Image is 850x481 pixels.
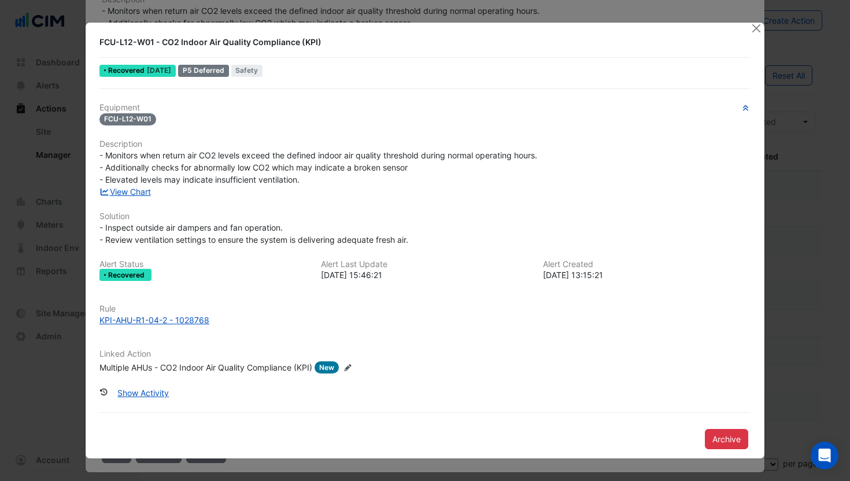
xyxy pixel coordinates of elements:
[321,269,529,281] div: [DATE] 15:46:21
[99,36,737,48] div: FCU-L12-W01 - CO2 Indoor Air Quality Compliance (KPI)
[750,23,762,35] button: Close
[343,364,352,372] fa-icon: Edit Linked Action
[315,361,339,373] span: New
[811,442,838,469] div: Open Intercom Messenger
[99,139,751,149] h6: Description
[705,429,748,449] button: Archive
[108,272,147,279] span: Recovered
[321,260,529,269] h6: Alert Last Update
[99,223,408,245] span: - Inspect outside air dampers and fan operation. - Review ventilation settings to ensure the syst...
[99,361,312,373] div: Multiple AHUs - CO2 Indoor Air Quality Compliance (KPI)
[99,314,209,326] div: KPI-AHU-R1-04-2 - 1028768
[110,383,176,403] button: Show Activity
[147,66,171,75] span: Wed 24-Sep-2025 15:46 AEST
[99,150,539,184] span: - Monitors when return air CO2 levels exceed the defined indoor air quality threshold during norm...
[108,67,147,74] span: Recovered
[99,260,307,269] h6: Alert Status
[99,187,151,197] a: View Chart
[99,304,751,314] h6: Rule
[543,269,751,281] div: [DATE] 13:15:21
[99,212,751,221] h6: Solution
[178,65,229,77] div: P5 Deferred
[231,65,263,77] span: Safety
[99,103,751,113] h6: Equipment
[543,260,751,269] h6: Alert Created
[99,349,751,359] h6: Linked Action
[99,314,751,326] a: KPI-AHU-R1-04-2 - 1028768
[99,113,156,125] span: FCU-L12-W01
